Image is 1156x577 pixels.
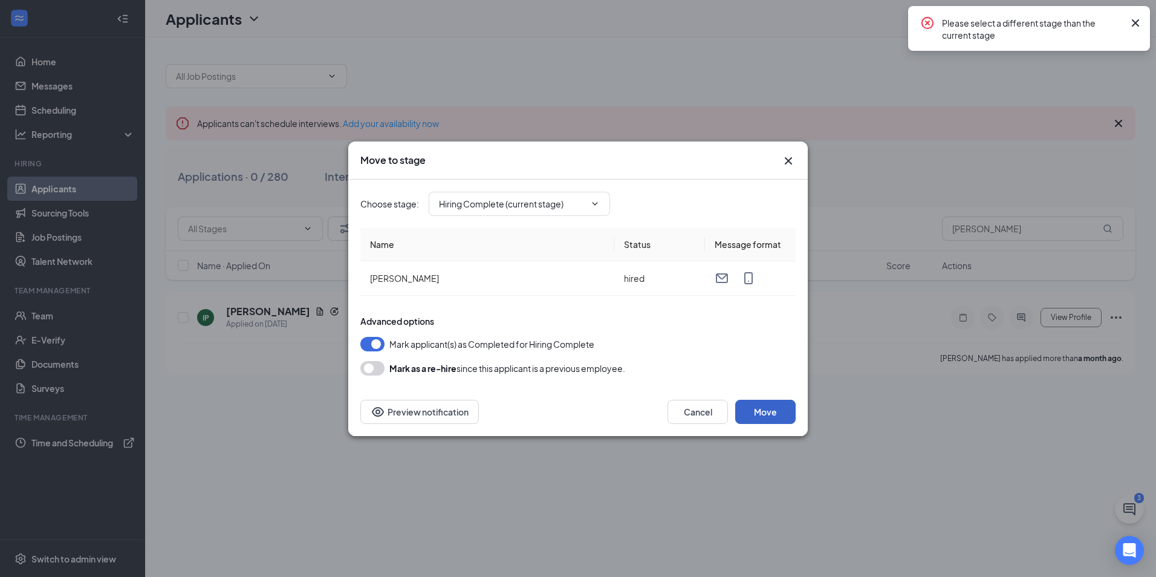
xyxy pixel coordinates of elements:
span: Mark applicant(s) as Completed for Hiring Complete [389,337,594,351]
th: Message format [705,228,796,261]
div: Please select a different stage than the current stage [942,16,1123,41]
div: Advanced options [360,315,796,327]
svg: Eye [371,405,385,419]
button: Close [781,154,796,168]
h3: Move to stage [360,154,426,167]
b: Mark as a re-hire [389,363,456,374]
span: [PERSON_NAME] [370,273,439,284]
svg: Cross [1128,16,1143,30]
svg: Cross [781,154,796,168]
button: Cancel [667,400,728,424]
span: Choose stage : [360,197,419,210]
div: since this applicant is a previous employee. [389,361,625,376]
svg: MobileSms [741,271,756,285]
button: Move [735,400,796,424]
svg: ChevronDown [590,199,600,209]
button: Preview notificationEye [360,400,479,424]
svg: CrossCircle [920,16,935,30]
th: Status [614,228,705,261]
div: Open Intercom Messenger [1115,536,1144,565]
th: Name [360,228,614,261]
td: hired [614,261,705,296]
svg: Email [715,271,729,285]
